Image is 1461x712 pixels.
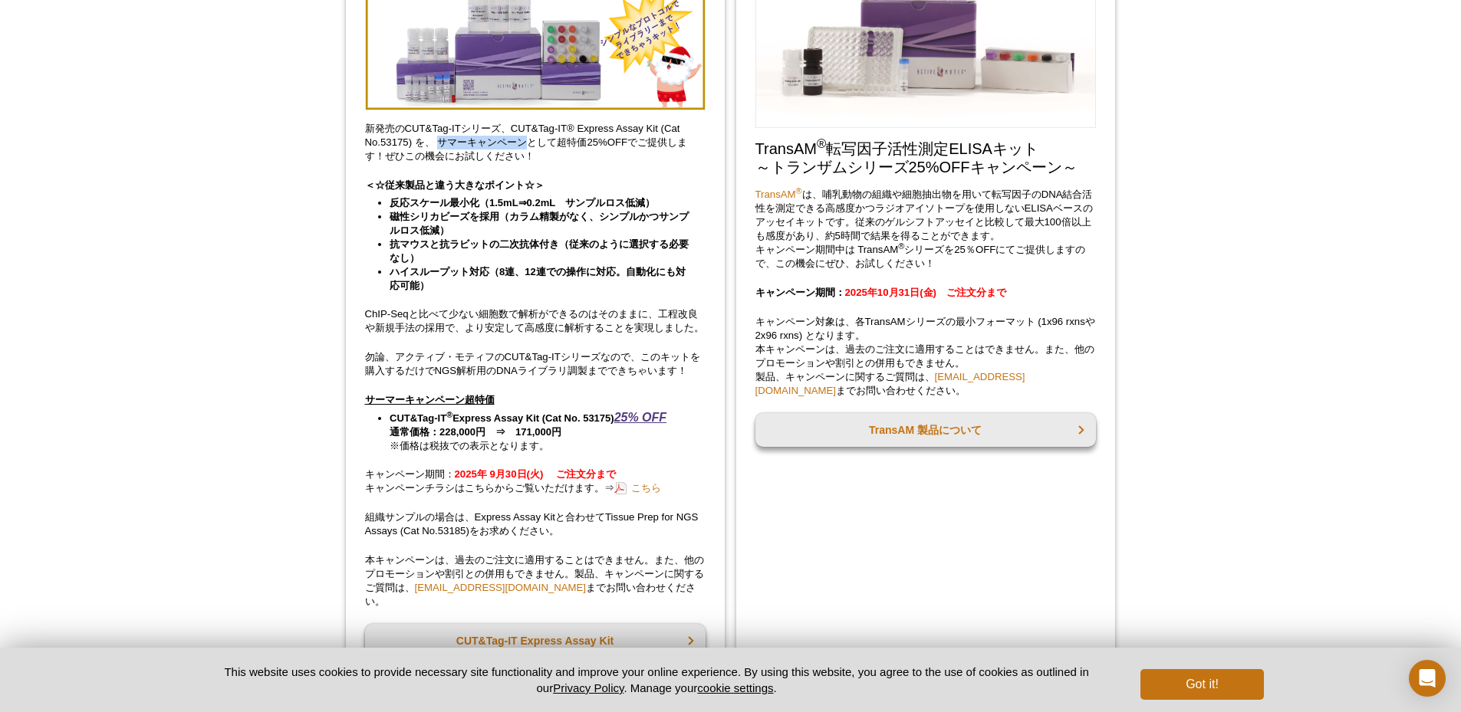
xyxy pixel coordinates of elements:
p: キャンペーン期間： キャンペーンチラシはこちらからご覧いただけます。⇒ [365,468,706,495]
p: 新発売のCUT&Tag-ITシリーズ、CUT&Tag-IT® Express Assay Kit (Cat No.53175) を、 サマーキャンペーンとして超特価25%OFFでご提供します！ぜ... [365,122,706,163]
strong: 抗マウスと抗ラビットの二次抗体付き（従来のように選択する必要なし） [390,238,689,264]
sup: ® [817,137,826,152]
p: ChIP-Seqと比べて少ない細胞数で解析ができるのはそのままに、工程改良や新規手法の採用で、より安定して高感度に解析することを実現しました。 [365,307,706,335]
strong: ＜☆従来製品と違う大きなポイント☆＞ [365,179,545,191]
strong: CUT&Tag-IT Express Assay Kit (Cat No. 53175) 通常価格：228,000円 ⇒ 171,000円 [390,412,666,438]
a: TransAM 製品について [755,413,1096,447]
strong: キャンペーン期間： [755,287,1006,298]
strong: ハイスループット対応（8連、12連での操作に対応。自動化にも対応可能） [390,266,686,291]
a: Privacy Policy [553,681,624,694]
li: ※価格は税抜での表示となります。 [390,411,690,453]
sup: ® [446,409,452,418]
p: 勿論、アクティブ・モティフのCUT&Tag-ITシリーズなので、このキットを購入するだけでNGS解析用のDNAライブラリ調製までできちゃいます！ [365,350,706,378]
em: 25% OFF [614,411,666,424]
button: Got it! [1140,669,1263,700]
h2: TransAM 転写因子活性測定ELISAキット ～トランザムシリーズ25%OFFキャンペーン～ [755,139,1096,176]
p: This website uses cookies to provide necessary site functionality and improve your online experie... [198,664,1116,696]
strong: 磁性シリカビーズを採用（カラム精製がなく、シンプルかつサンプルロス低減） [390,211,689,236]
span: 2025年10月31日(金) ご注文分まで [845,287,1006,298]
p: キャンペーン対象は、各TransAMシリーズの最小フォーマット (1x96 rxnsや2x96 rxns) となります。 本キャンペーンは、過去のご注文に適用することはできません。また、他のプロ... [755,315,1096,398]
p: 本キャンペーンは、過去のご注文に適用することはできません。また、他のプロモーションや割引との併用もできません。製品、キャンペーンに関するご質問は、 までお問い合わせください。 [365,553,706,609]
div: Open Intercom Messenger [1409,660,1446,697]
button: cookie settings [697,681,773,694]
p: は、哺乳動物の組織や細胞抽出物を用いて転写因子のDNA結合活性を測定できる高感度かつラジオアイソトープを使用しないELISAベースのアッセイキットです。従来のゲルシフトアッセイと比較して最大10... [755,188,1096,271]
p: 組織サンプルの場合は、Express Assay Kitと合わせてTissue Prep for NGS Assays (Cat No.53185)をお求めください。 [365,510,706,538]
sup: ® [898,241,904,251]
strong: 2025年 9月30日(火) ご注文分まで [455,468,616,480]
a: CUT&Tag-IT Express Assay Kit [365,624,706,658]
u: サーマーキャンペーン超特価 [365,394,495,405]
sup: ® [796,186,802,195]
a: こちら [614,481,661,495]
a: TransAM® [755,189,802,200]
a: [EMAIL_ADDRESS][DOMAIN_NAME] [415,582,587,593]
a: [EMAIL_ADDRESS][DOMAIN_NAME] [755,371,1025,396]
strong: 反応スケール最小化（1.5mL⇒0.2mL サンプルロス低減） [390,197,655,208]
